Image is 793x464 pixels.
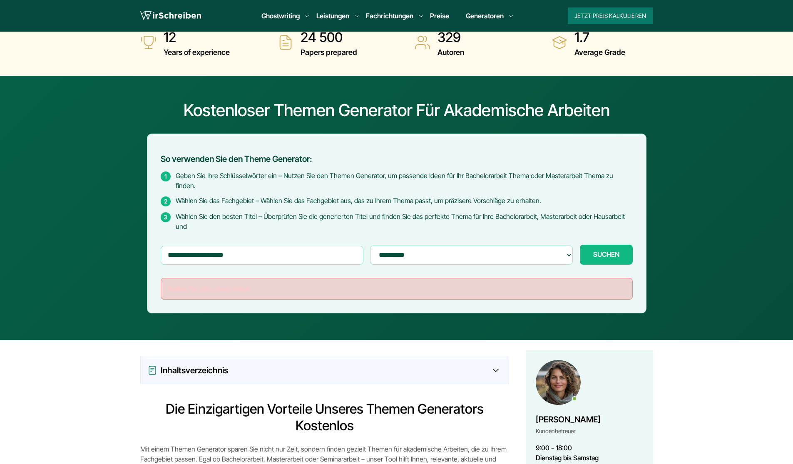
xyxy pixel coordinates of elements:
[536,426,601,436] div: Kundenbetreuer
[161,154,633,164] h2: So verwenden Sie den Theme Generator:
[161,278,633,300] div: Security check failed
[438,46,464,59] span: Autoren
[140,401,509,434] h2: Die einzigartigen Vorteile unseres Themen Generators kostenlos
[261,11,300,21] a: Ghostwriting
[164,29,230,46] strong: 12
[574,46,625,59] span: Average Grade
[536,413,601,426] div: [PERSON_NAME]
[536,360,581,405] img: Maria Kaufman
[316,11,349,21] a: Leistungen
[140,10,201,22] img: logo wirschreiben
[7,100,786,120] h1: Kostenloser Themen Generator für akademische Arbeiten
[161,211,633,231] li: Wählen Sie den besten Titel – Überprüfen Sie die generierten Titel und finden Sie das perfekte Th...
[164,46,230,59] span: Years of experience
[551,34,568,51] img: Average Grade
[277,34,294,51] img: Papers prepared
[568,7,653,24] button: Jetzt Preis kalkulieren
[536,443,643,453] div: 9:00 - 18:00
[466,11,504,21] a: Generatoren
[140,34,157,51] img: Years of experience
[161,196,171,206] span: 2
[438,29,464,46] strong: 329
[366,11,413,21] a: Fachrichtungen
[147,364,502,377] div: Inhaltsverzeichnis
[161,196,633,206] li: Wählen Sie das Fachgebiet – Wählen Sie das Fachgebiet aus, das zu Ihrem Thema passt, um präzisere...
[168,285,189,293] strong: Fehler:
[536,453,643,463] div: Dienstag bis Samstag
[580,245,633,265] button: SUCHEN
[161,171,171,181] span: 1
[593,251,619,258] span: SUCHEN
[414,34,431,51] img: Autoren
[161,171,633,191] li: Geben Sie Ihre Schlüsselwörter ein – Nutzen Sie den Themen Generator, um passende Ideen für Ihr B...
[301,29,357,46] strong: 24 500
[430,12,449,20] a: Preise
[574,29,625,46] strong: 1.7
[301,46,357,59] span: Papers prepared
[161,212,171,222] span: 3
